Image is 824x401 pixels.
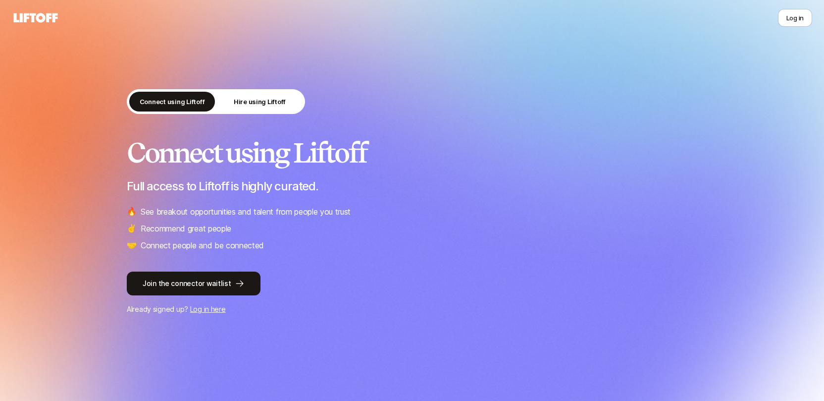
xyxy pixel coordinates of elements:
[127,272,260,295] button: Join the connector waitlist
[127,222,137,235] span: ✌️
[127,272,697,295] a: Join the connector waitlist
[140,97,205,107] p: Connect using Liftoff
[127,239,137,252] span: 🤝
[141,205,351,218] p: See breakout opportunities and talent from people you trust
[190,305,226,313] a: Log in here
[127,205,137,218] span: 🔥
[127,303,697,315] p: Already signed up?
[127,179,697,193] p: Full access to Liftoff is highly curated.
[778,9,812,27] button: Log in
[141,222,231,235] p: Recommend great people
[234,97,286,107] p: Hire using Liftoff
[141,239,264,252] p: Connect people and be connected
[127,138,697,168] h2: Connect using Liftoff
